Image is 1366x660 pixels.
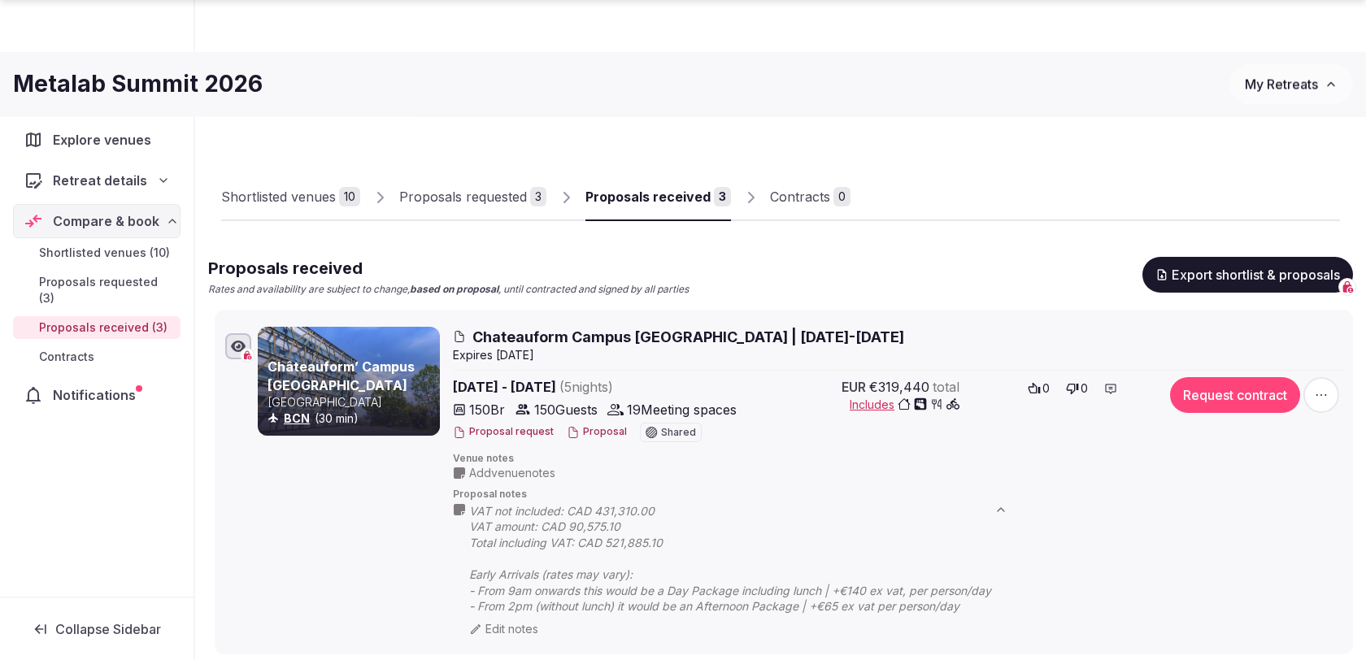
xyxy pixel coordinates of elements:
span: 0 [1081,380,1088,397]
span: Chateauform Campus [GEOGRAPHIC_DATA] | [DATE]-[DATE] [472,327,904,347]
h1: Metalab Summit 2026 [13,68,263,100]
span: Contracts [39,349,94,365]
a: Châteauform’ Campus [GEOGRAPHIC_DATA] [268,358,415,393]
span: VAT not included: CAD 431,310.00 VAT amount: CAD 90,575.10 Total including VAT: CAD 521,885.10 Ea... [469,503,1024,614]
button: 0 [1061,377,1093,400]
span: Collapse Sidebar [55,621,161,637]
span: total [933,377,959,397]
div: Proposals received [585,187,711,206]
div: Expire s [DATE] [453,347,1342,363]
span: Shortlisted venues (10) [39,245,170,261]
a: Explore venues [13,123,181,157]
a: Contracts [13,345,181,368]
a: BCN [284,411,310,425]
div: 10 [339,187,360,206]
span: EUR [842,377,866,397]
p: [GEOGRAPHIC_DATA] [268,394,437,410]
span: Add venue notes [469,465,555,481]
a: Contracts0 [770,174,850,221]
button: Proposal request [453,425,554,439]
button: Includes [850,397,959,413]
span: Proposal notes [453,488,1342,502]
div: 0 [833,187,850,206]
button: Proposal [567,425,627,439]
div: (30 min) [268,410,437,427]
button: Request contract [1170,377,1300,413]
a: Proposals received3 [585,174,731,221]
a: Shortlisted venues (10) [13,241,181,264]
span: Retreat details [53,171,147,190]
div: 3 [714,187,731,206]
span: 19 Meeting spaces [627,400,737,419]
span: ( 5 night s ) [559,379,613,395]
a: Proposals received (3) [13,316,181,339]
div: Contracts [770,187,830,206]
button: My Retreats [1229,64,1353,105]
span: Proposals requested (3) [39,274,174,306]
strong: based on proposal [410,283,498,295]
h2: Proposals received [208,257,689,280]
span: Venue notes [453,452,1342,466]
button: 0 [1023,377,1055,400]
span: My Retreats [1245,76,1318,93]
span: Compare & book [53,211,159,231]
a: Proposals requested3 [399,174,546,221]
span: 150 Guests [534,400,598,419]
a: Shortlisted venues10 [221,174,360,221]
span: 0 [1042,380,1050,397]
a: Notifications [13,378,181,412]
div: Edit notes [469,621,1024,637]
button: Export shortlist & proposals [1142,257,1353,293]
div: Proposals requested [399,187,527,206]
span: Proposals received (3) [39,319,167,336]
div: Shortlisted venues [221,187,336,206]
button: Collapse Sidebar [13,611,181,647]
span: 150 Br [469,400,505,419]
span: Explore venues [53,130,158,150]
span: [DATE] - [DATE] [453,377,739,397]
span: Shared [661,428,696,437]
div: 3 [530,187,546,206]
p: Rates and availability are subject to change, , until contracted and signed by all parties [208,283,689,297]
span: Notifications [53,385,142,405]
a: Proposals requested (3) [13,271,181,310]
span: €319,440 [869,377,929,397]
